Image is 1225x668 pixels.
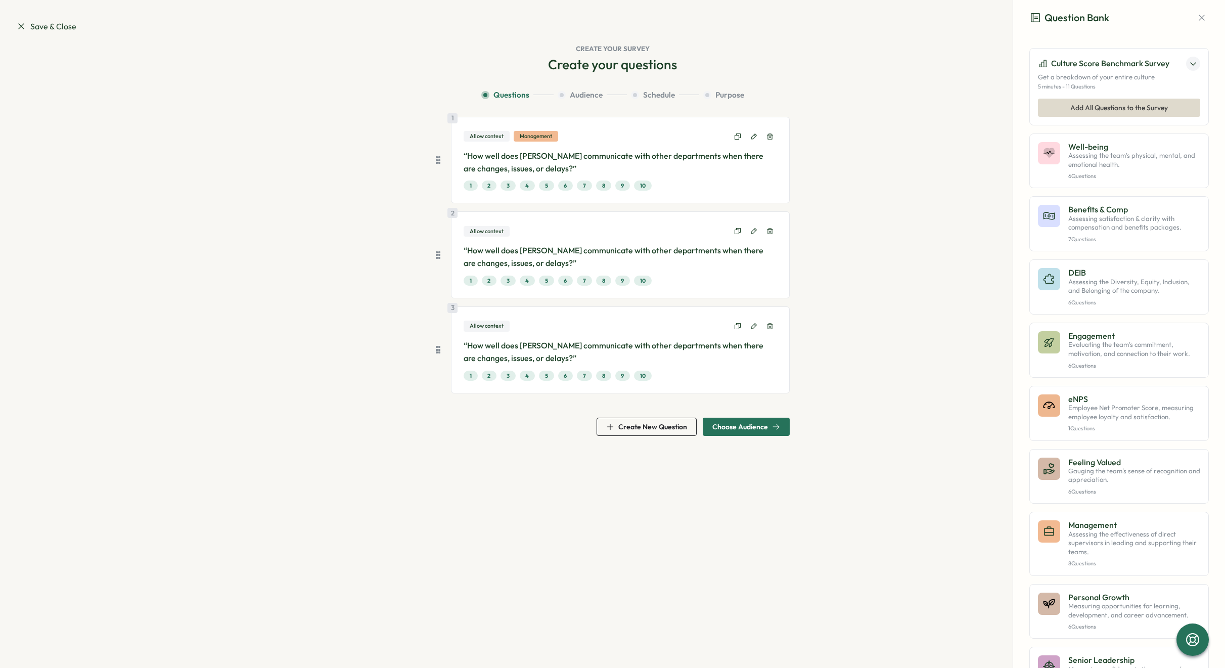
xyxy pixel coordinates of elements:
[464,131,510,142] div: Allow context
[470,276,472,285] span: 1
[712,423,768,430] span: Choose Audience
[545,276,548,285] span: 5
[525,276,529,285] span: 4
[548,56,677,73] h2: Create your questions
[602,181,605,190] span: 8
[464,339,777,365] p: “How well does [PERSON_NAME] communicate with other departments when there are changes, issues, o...
[487,276,490,285] span: 2
[1068,488,1200,495] p: 6 Questions
[1068,340,1200,358] p: Evaluating the team's commitment, motivation, and connection to their work.
[16,44,1209,54] h1: Create your survey
[640,371,646,380] span: 10
[570,90,603,101] span: Audience
[1029,512,1209,575] button: ManagementAssessing the effectiveness of direct supervisors in leading and supporting their teams...
[447,113,458,123] div: 1
[1068,560,1200,567] p: 8 Questions
[640,181,646,190] span: 10
[643,90,675,101] span: Schedule
[1029,259,1209,315] button: DEIBAssessing the Diversity, Equity, Inclusion, and Belonging of the company.6Questions
[16,20,76,33] a: Save & Close
[1068,624,1200,630] p: 6 Questions
[621,371,624,380] span: 9
[703,90,744,101] button: Purpose
[1068,394,1200,404] p: eNPS
[583,276,586,285] span: 7
[1068,299,1200,306] p: 6 Questions
[507,276,510,285] span: 3
[1068,593,1200,602] p: Personal Growth
[715,90,744,101] span: Purpose
[1038,83,1200,90] p: 5 minutes - 11 Questions
[1068,520,1200,529] p: Management
[1068,151,1200,169] p: Assessing the team's physical, mental, and emotional health.
[564,276,567,285] span: 6
[1029,584,1209,639] button: Personal GrowthMeasuring opportunities for learning, development, and career advancement.6Questions
[1038,73,1200,82] p: Get a breakdown of your entire culture
[1029,323,1209,378] button: EngagementEvaluating the team's commitment, motivation, and connection to their work.6Questions
[1068,173,1200,180] p: 6 Questions
[1068,331,1200,340] p: Engagement
[1068,458,1200,467] p: Feeling Valued
[1068,425,1200,432] p: 1 Questions
[1029,133,1209,189] button: Well-beingAssessing the team's physical, mental, and emotional health.6Questions
[1029,10,1109,26] h3: Question Bank
[583,371,586,380] span: 7
[618,423,687,430] span: Create New Question
[1068,467,1200,484] p: Gauging the team's sense of recognition and appreciation.
[464,321,510,331] div: Allow context
[1068,236,1200,243] p: 7 Questions
[493,90,529,101] span: Questions
[1051,57,1169,70] p: Culture Score Benchmark Survey
[507,371,510,380] span: 3
[1068,404,1200,421] p: Employee Net Promoter Score, measuring employee loyalty and satisfaction.
[487,371,490,380] span: 2
[1029,449,1209,504] button: Feeling ValuedGauging the team's sense of recognition and appreciation.6Questions
[507,181,510,190] span: 3
[1068,142,1200,151] p: Well-being
[1068,214,1200,232] p: Assessing satisfaction & clarity with compensation and benefits packages.
[640,276,646,285] span: 10
[621,181,624,190] span: 9
[1068,602,1200,619] p: Measuring opportunities for learning, development, and career advancement.
[545,371,548,380] span: 5
[470,181,472,190] span: 1
[558,90,627,101] button: Audience
[597,418,697,436] button: Create New Question
[583,181,586,190] span: 7
[470,371,472,380] span: 1
[1029,196,1209,251] button: Benefits & CompAssessing satisfaction & clarity with compensation and benefits packages.7Questions
[631,90,699,101] button: Schedule
[525,181,529,190] span: 4
[464,226,510,237] div: Allow context
[545,181,548,190] span: 5
[1038,99,1200,117] button: Add All Questions to the Survey
[564,181,567,190] span: 6
[525,371,529,380] span: 4
[621,276,624,285] span: 9
[464,150,777,175] p: “How well does [PERSON_NAME] communicate with other departments when there are changes, issues, o...
[1068,363,1200,369] p: 6 Questions
[1070,99,1168,116] span: Add All Questions to the Survey
[481,90,554,101] button: Questions
[602,371,605,380] span: 8
[464,244,777,270] p: “How well does [PERSON_NAME] communicate with other departments when there are changes, issues, o...
[564,371,567,380] span: 6
[602,276,605,285] span: 8
[703,418,790,436] button: Choose Audience
[447,208,458,218] div: 2
[447,303,458,313] div: 3
[1029,386,1209,441] button: eNPSEmployee Net Promoter Score, measuring employee loyalty and satisfaction.1Questions
[1068,655,1200,664] p: Senior Leadership
[1068,278,1200,295] p: Assessing the Diversity, Equity, Inclusion, and Belonging of the company.
[487,181,490,190] span: 2
[1068,205,1200,214] p: Benefits & Comp
[514,131,558,142] div: Management
[1068,268,1200,277] p: DEIB
[1068,530,1200,557] p: Assessing the effectiveness of direct supervisors in leading and supporting their teams.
